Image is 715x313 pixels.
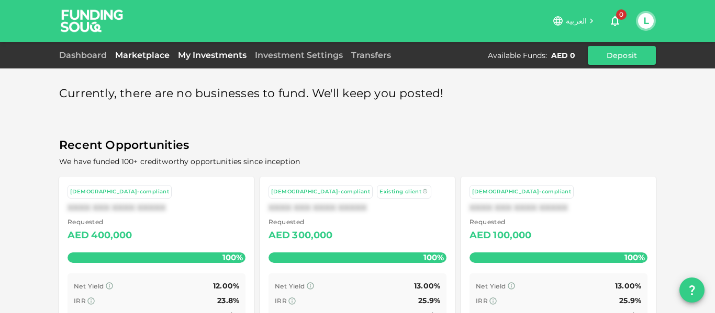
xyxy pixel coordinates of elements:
[59,135,656,156] span: Recent Opportunities
[275,282,305,290] span: Net Yield
[551,50,575,61] div: AED 0
[616,9,627,20] span: 0
[638,13,654,29] button: L
[269,203,446,213] div: XXXX XXX XXXX XXXXX
[619,296,641,305] span: 25.9%
[476,297,488,305] span: IRR
[418,296,440,305] span: 25.9%
[588,46,656,65] button: Deposit
[605,10,625,31] button: 0
[251,50,347,60] a: Investment Settings
[74,282,104,290] span: Net Yield
[91,227,132,244] div: 400,000
[220,250,245,265] span: 100%
[566,16,587,26] span: العربية
[59,157,300,166] span: We have funded 100+ creditworthy opportunities since inception
[470,227,491,244] div: AED
[269,217,333,227] span: Requested
[111,50,174,60] a: Marketplace
[213,281,239,291] span: 12.00%
[347,50,395,60] a: Transfers
[68,203,245,213] div: XXXX XXX XXXX XXXXX
[217,296,239,305] span: 23.8%
[493,227,531,244] div: 100,000
[470,217,532,227] span: Requested
[271,188,370,196] div: [DEMOGRAPHIC_DATA]-compliant
[174,50,251,60] a: My Investments
[679,277,705,303] button: question
[421,250,446,265] span: 100%
[70,188,169,196] div: [DEMOGRAPHIC_DATA]-compliant
[414,281,440,291] span: 13.00%
[68,217,132,227] span: Requested
[379,188,421,195] span: Existing client
[292,227,332,244] div: 300,000
[59,50,111,60] a: Dashboard
[488,50,547,61] div: Available Funds :
[476,282,506,290] span: Net Yield
[275,297,287,305] span: IRR
[622,250,647,265] span: 100%
[59,84,444,104] span: Currently, there are no businesses to fund. We'll keep you posted!
[68,227,89,244] div: AED
[269,227,290,244] div: AED
[470,203,647,213] div: XXXX XXX XXXX XXXXX
[74,297,86,305] span: IRR
[472,188,571,196] div: [DEMOGRAPHIC_DATA]-compliant
[615,281,641,291] span: 13.00%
